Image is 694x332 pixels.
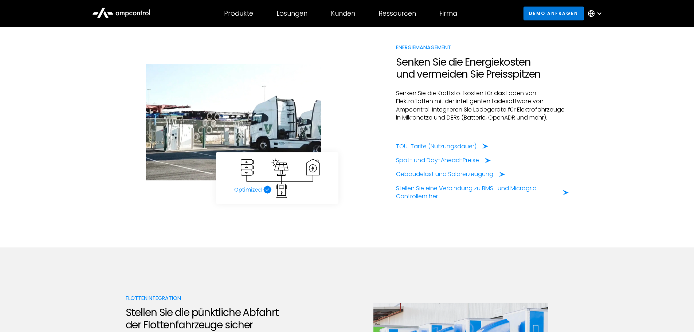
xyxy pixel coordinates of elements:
[224,9,253,17] div: Produkte
[396,156,479,164] div: Spot- und Day-Ahead-Preise
[277,9,307,17] div: Lösungen
[396,142,477,151] div: TOU-Tarife (Nutzungsdauer)
[396,156,491,164] a: Spot- und Day-Ahead-Preise
[396,184,557,201] div: Stellen Sie eine Verbindung zu BMS- und Microgrid-Controllern her
[379,9,416,17] div: Ressourcen
[396,142,488,151] a: TOU-Tarife (Nutzungsdauer)
[396,170,505,178] a: Gebäudelast und Solarerzeugung
[439,9,457,17] div: Firma
[222,158,333,198] img: Optimize charging with battery and solar
[331,9,355,17] div: Kunden
[396,43,569,51] div: Energiemanagement
[396,184,569,201] a: Stellen Sie eine Verbindung zu BMS- und Microgrid-Controllern her
[396,170,493,178] div: Gebäudelast und Solarerzeugung
[524,7,584,20] a: Demo anfragen
[126,306,298,331] h2: Stellen Sie die pünktliche Abfahrt der Flottenfahrzeuge sicher
[396,56,569,81] h2: Senken Sie die Energiekosten und vermeiden Sie Preisspitzen
[396,89,569,122] p: Senken Sie die Kraftstoffkosten für das Laden von Elektroflotten mit der intelligenten Ladesoftwa...
[146,64,321,180] img: WattEV truck and EV charger for electric fleets
[126,294,298,302] div: Flottenintegration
